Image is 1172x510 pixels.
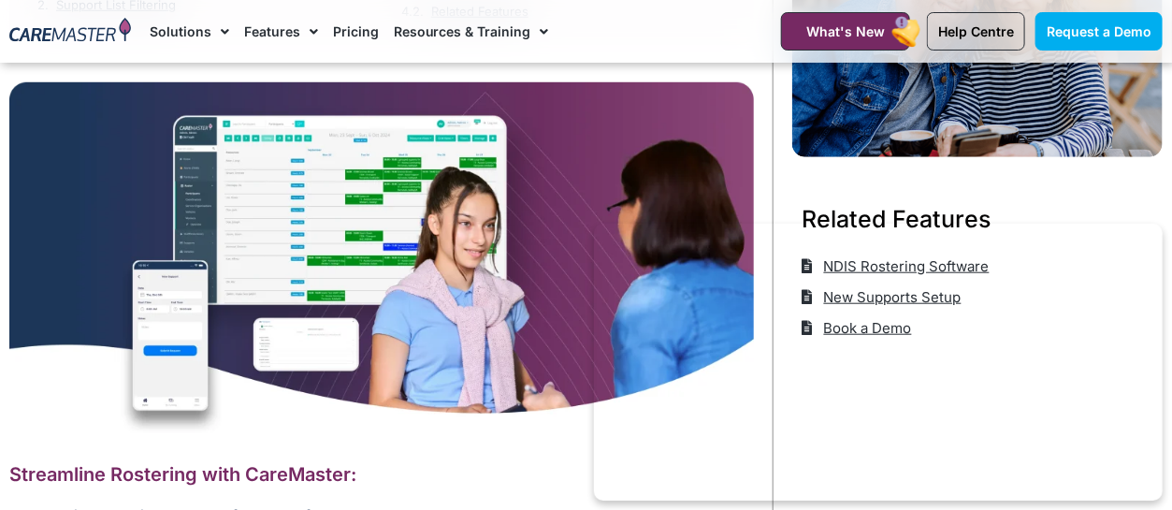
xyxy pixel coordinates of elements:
img: CareMaster Logo [9,18,131,45]
a: Help Centre [927,12,1025,51]
h3: Related Features [802,202,1153,236]
h2: Streamline Rostering with CareMaster: [9,462,754,487]
span: What's New [806,23,885,39]
span: Help Centre [938,23,1014,39]
span: Request a Demo [1047,23,1151,39]
iframe: Popup CTA [594,224,1163,501]
a: Request a Demo [1035,12,1163,51]
a: What's New [781,12,910,51]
